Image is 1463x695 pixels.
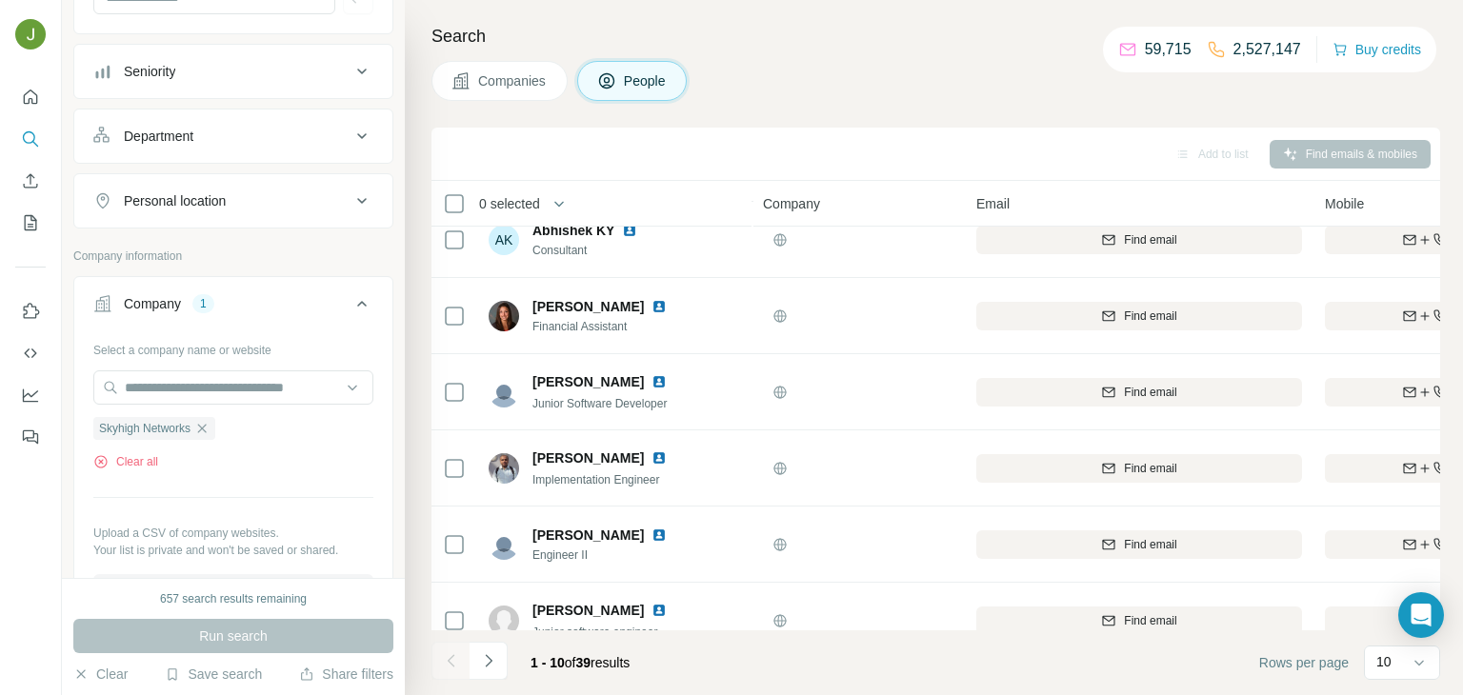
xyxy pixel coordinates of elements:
span: Financial Assistant [532,318,690,335]
div: AK [489,225,519,255]
p: 2,527,147 [1233,38,1301,61]
button: Company1 [74,281,392,334]
p: Company information [73,248,393,265]
div: Personal location [124,191,226,210]
img: Avatar [15,19,46,50]
span: Find email [1124,231,1176,248]
button: Buy credits [1333,36,1421,63]
span: Find email [1124,308,1176,325]
p: 10 [1376,652,1392,671]
span: Engineer II [532,546,690,564]
button: Search [15,122,46,156]
span: Consultant [532,242,660,259]
span: 0 selected [479,194,540,213]
span: [PERSON_NAME] [532,297,644,316]
button: Seniority [74,49,392,94]
button: Find email [976,378,1302,407]
span: 39 [576,655,591,670]
button: Use Surfe on LinkedIn [15,294,46,328]
span: Find email [1124,612,1176,629]
img: Avatar [489,453,519,484]
img: LinkedIn logo [651,450,667,466]
span: Junior Software Developer [532,397,667,410]
button: Department [74,113,392,159]
span: of [565,655,576,670]
button: Personal location [74,178,392,224]
div: Open Intercom Messenger [1398,592,1444,638]
button: Navigate to next page [470,642,508,680]
button: Clear all [93,453,158,470]
div: 1 [192,295,214,312]
span: Abhishek KY [532,221,614,240]
span: Find email [1124,536,1176,553]
button: Find email [976,530,1302,559]
button: Find email [976,606,1302,635]
div: Company [124,294,181,313]
span: [PERSON_NAME] [532,372,644,391]
div: Select a company name or website [93,334,373,359]
span: [PERSON_NAME] [532,526,644,545]
button: Feedback [15,420,46,454]
img: LinkedIn logo [622,223,637,238]
span: [PERSON_NAME] [532,448,644,467]
span: results [531,655,630,670]
button: Clear [73,665,128,684]
p: Your list is private and won't be saved or shared. [93,542,373,559]
span: [PERSON_NAME] [532,601,644,620]
span: 1 - 10 [531,655,565,670]
button: Dashboard [15,378,46,412]
p: Upload a CSV of company websites. [93,525,373,542]
span: Mobile [1325,194,1364,213]
button: Find email [976,226,1302,254]
span: Rows per page [1259,653,1349,672]
button: Share filters [299,665,393,684]
button: Find email [976,302,1302,330]
button: My lists [15,206,46,240]
span: Company [763,194,820,213]
img: LinkedIn logo [651,299,667,314]
img: LinkedIn logo [651,603,667,618]
button: Save search [165,665,262,684]
span: Email [976,194,1010,213]
span: Implementation Engineer [532,473,659,486]
h4: Search [431,23,1440,50]
img: LinkedIn logo [651,374,667,389]
button: Upload a list of companies [93,574,373,608]
div: 657 search results remaining [160,590,307,607]
img: LinkedIn logo [651,527,667,543]
span: People [624,71,668,90]
img: Avatar [489,529,519,560]
p: 59,715 [1145,38,1192,61]
button: Quick start [15,80,46,114]
img: Avatar [489,301,519,331]
button: Find email [976,454,1302,483]
img: Avatar [489,606,519,636]
span: Find email [1124,460,1176,477]
button: Enrich CSV [15,164,46,198]
span: Find email [1124,384,1176,401]
button: Use Surfe API [15,336,46,370]
span: Skyhigh Networks [99,420,190,437]
div: Seniority [124,62,175,81]
span: Junior software engineer [532,625,657,639]
span: Companies [478,71,548,90]
div: Department [124,127,193,146]
img: Avatar [489,377,519,407]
